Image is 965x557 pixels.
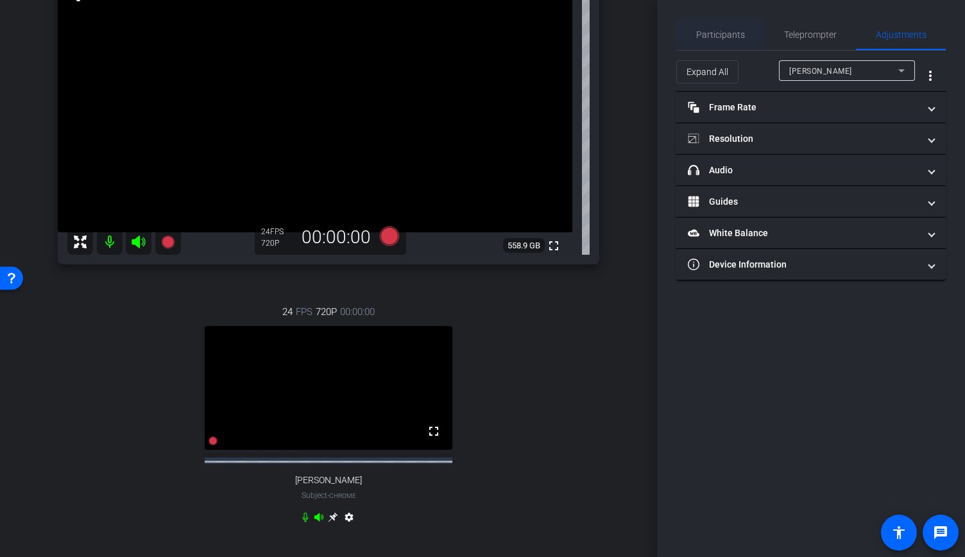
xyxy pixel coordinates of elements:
[546,238,561,253] mat-icon: fullscreen
[789,67,852,76] span: [PERSON_NAME]
[302,490,356,501] span: Subject
[676,218,946,248] mat-expansion-panel-header: White Balance
[341,512,357,527] mat-icon: settings
[688,101,919,114] mat-panel-title: Frame Rate
[676,186,946,217] mat-expansion-panel-header: Guides
[784,30,837,39] span: Teleprompter
[676,60,739,83] button: Expand All
[876,30,927,39] span: Adjustments
[688,227,919,240] mat-panel-title: White Balance
[316,305,337,319] span: 720P
[688,258,919,271] mat-panel-title: Device Information
[293,227,379,248] div: 00:00:00
[933,525,948,540] mat-icon: message
[688,164,919,177] mat-panel-title: Audio
[270,227,284,236] span: FPS
[340,305,375,319] span: 00:00:00
[295,475,362,486] span: [PERSON_NAME]
[426,424,441,439] mat-icon: fullscreen
[923,68,938,83] mat-icon: more_vert
[296,305,312,319] span: FPS
[687,60,728,84] span: Expand All
[261,227,293,237] div: 24
[676,123,946,154] mat-expansion-panel-header: Resolution
[282,305,293,319] span: 24
[688,195,919,209] mat-panel-title: Guides
[676,92,946,123] mat-expansion-panel-header: Frame Rate
[676,249,946,280] mat-expansion-panel-header: Device Information
[688,132,919,146] mat-panel-title: Resolution
[915,60,946,91] button: More Options for Adjustments Panel
[696,30,745,39] span: Participants
[676,155,946,185] mat-expansion-panel-header: Audio
[891,525,907,540] mat-icon: accessibility
[261,238,293,248] div: 720P
[327,491,329,500] span: -
[503,238,545,253] span: 558.9 GB
[329,492,356,499] span: Chrome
